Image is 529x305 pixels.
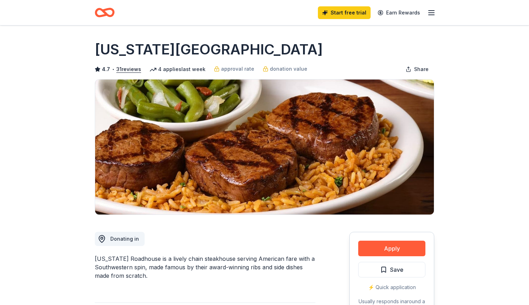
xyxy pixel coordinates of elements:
[95,40,323,59] h1: [US_STATE][GEOGRAPHIC_DATA]
[414,65,429,74] span: Share
[214,65,254,73] a: approval rate
[95,80,434,215] img: Image for Texas Roadhouse
[221,65,254,73] span: approval rate
[358,241,425,256] button: Apply
[95,4,115,21] a: Home
[263,65,307,73] a: donation value
[112,66,115,72] span: •
[400,62,434,76] button: Share
[270,65,307,73] span: donation value
[150,65,205,74] div: 4 applies last week
[102,65,110,74] span: 4.7
[116,65,141,74] button: 31reviews
[318,6,371,19] a: Start free trial
[358,283,425,292] div: ⚡️ Quick application
[358,262,425,277] button: Save
[95,254,315,280] div: [US_STATE] Roadhouse is a lively chain steakhouse serving American fare with a Southwestern spin,...
[390,265,403,274] span: Save
[110,236,139,242] span: Donating in
[373,6,424,19] a: Earn Rewards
